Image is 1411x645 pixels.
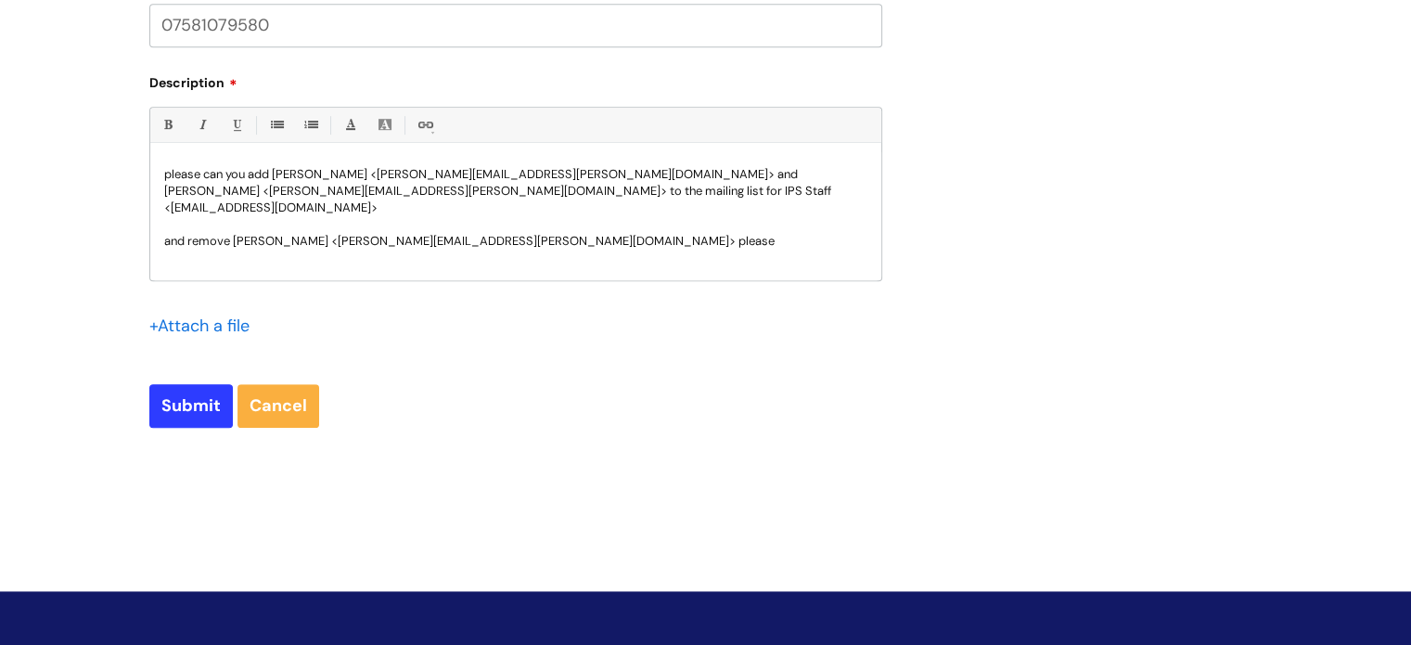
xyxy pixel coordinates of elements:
[164,233,867,250] p: and remove [PERSON_NAME] <[PERSON_NAME][EMAIL_ADDRESS][PERSON_NAME][DOMAIN_NAME]> please
[373,113,396,136] a: Back Color
[190,113,213,136] a: Italic (Ctrl-I)
[339,113,362,136] a: Font Color
[164,166,867,216] p: please can you add [PERSON_NAME] <[PERSON_NAME][EMAIL_ADDRESS][PERSON_NAME][DOMAIN_NAME]> and [PE...
[299,113,322,136] a: 1. Ordered List (Ctrl-Shift-8)
[156,113,179,136] a: Bold (Ctrl-B)
[149,315,158,337] span: +
[413,113,436,136] a: Link
[149,384,233,427] input: Submit
[149,311,261,341] div: Attach a file
[149,69,882,91] label: Description
[264,113,288,136] a: • Unordered List (Ctrl-Shift-7)
[237,384,319,427] a: Cancel
[224,113,248,136] a: Underline(Ctrl-U)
